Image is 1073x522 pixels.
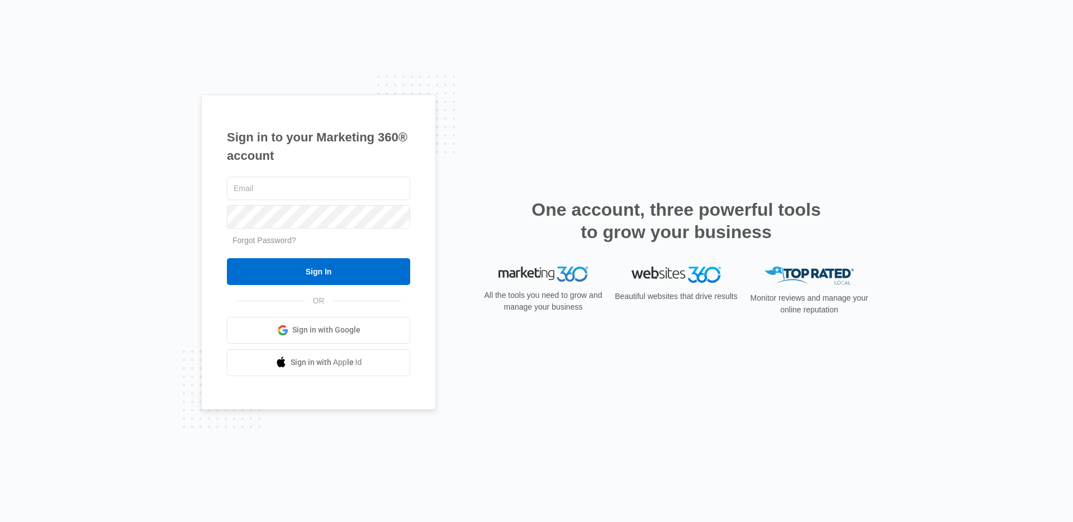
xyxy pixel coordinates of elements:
[227,258,410,285] input: Sign In
[481,290,606,313] p: All the tools you need to grow and manage your business
[227,128,410,165] h1: Sign in to your Marketing 360® account
[227,317,410,344] a: Sign in with Google
[227,349,410,376] a: Sign in with Apple Id
[291,357,362,368] span: Sign in with Apple Id
[765,267,854,285] img: Top Rated Local
[747,292,872,316] p: Monitor reviews and manage your online reputation
[614,291,739,302] p: Beautiful websites that drive results
[528,198,824,243] h2: One account, three powerful tools to grow your business
[632,267,721,283] img: Websites 360
[227,177,410,200] input: Email
[232,236,296,245] a: Forgot Password?
[498,267,588,282] img: Marketing 360
[305,295,333,307] span: OR
[292,324,360,336] span: Sign in with Google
